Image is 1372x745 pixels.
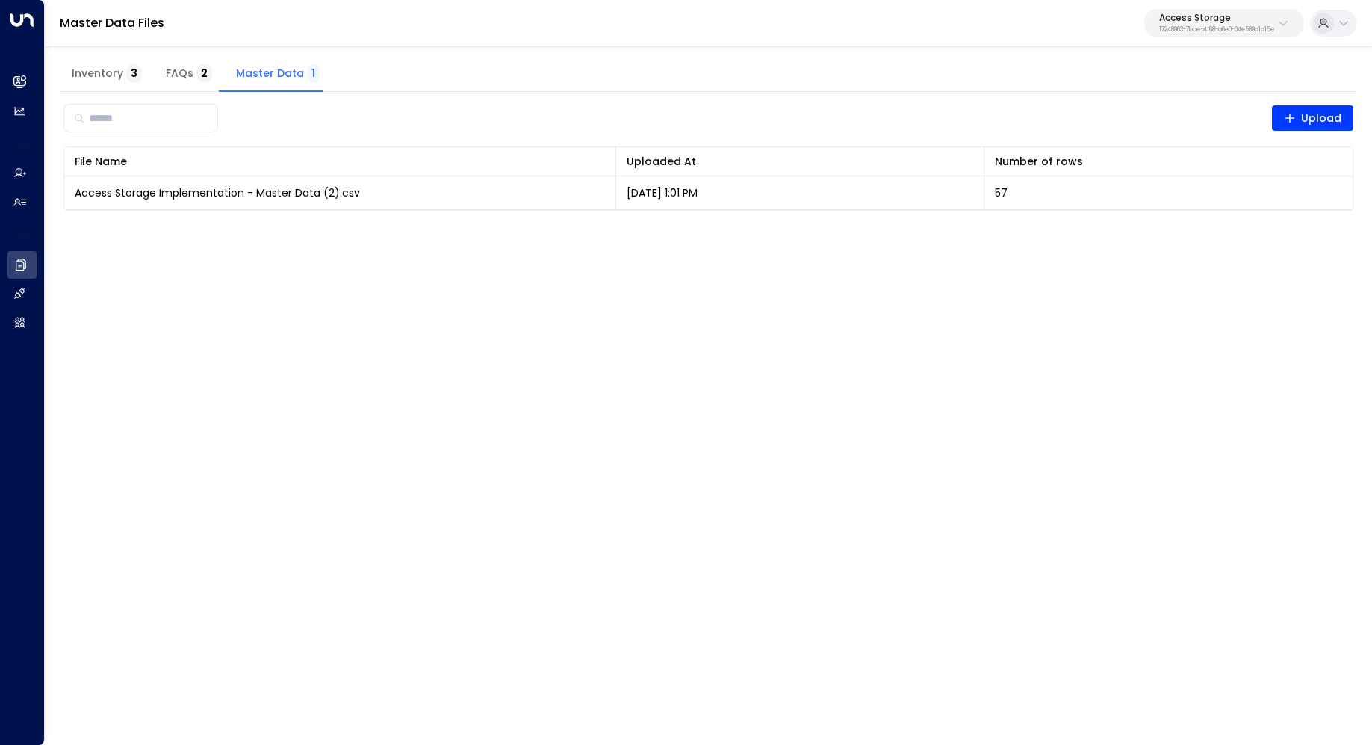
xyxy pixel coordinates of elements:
p: 17248963-7bae-4f68-a6e0-04e589c1c15e [1159,27,1274,33]
span: Inventory [72,67,142,81]
div: Number of rows [995,152,1342,170]
div: File Name [75,152,127,170]
span: 1 [307,64,320,83]
span: Master Data [236,67,320,81]
span: Access Storage Implementation - Master Data (2).csv [75,185,360,200]
span: 3 [126,64,142,83]
a: Master Data Files [60,14,164,31]
div: Number of rows [995,152,1083,170]
button: Access Storage17248963-7bae-4f68-a6e0-04e589c1c15e [1144,9,1304,37]
button: Upload [1272,105,1354,131]
span: FAQs [166,67,212,81]
p: [DATE] 1:01 PM [627,185,698,200]
span: 57 [995,185,1008,200]
span: 2 [196,64,212,83]
span: Upload [1284,109,1342,128]
div: Uploaded At [627,152,696,170]
div: Uploaded At [627,152,973,170]
p: Access Storage [1159,13,1274,22]
div: File Name [75,152,605,170]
